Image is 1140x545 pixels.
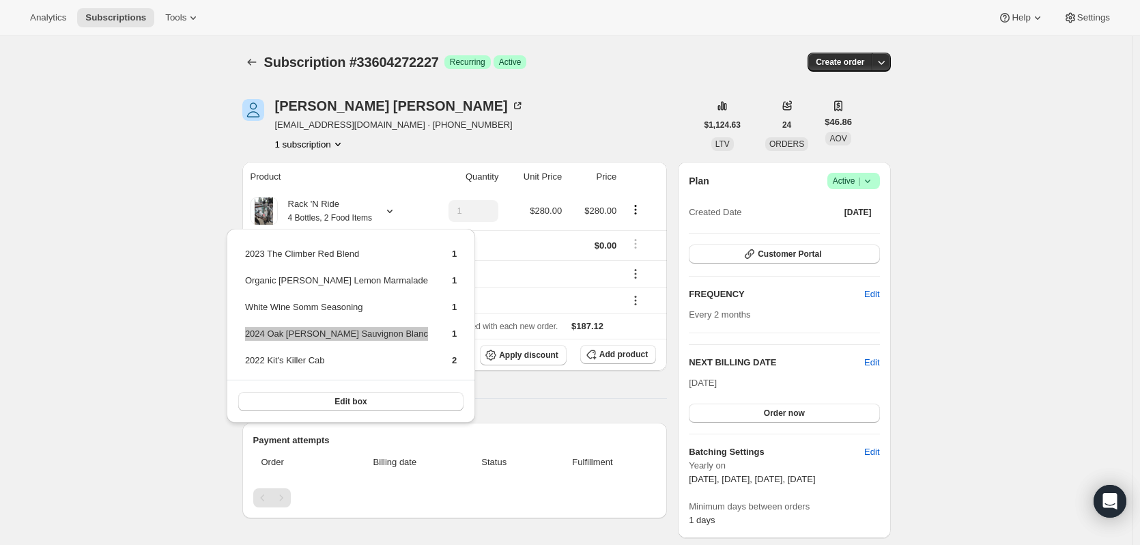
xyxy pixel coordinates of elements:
[530,206,562,216] span: $280.00
[288,213,372,223] small: 4 Bottles, 2 Food Items
[808,53,872,72] button: Create order
[244,300,429,325] td: White Wine Somm Seasoning
[769,139,804,149] span: ORDERS
[275,118,524,132] span: [EMAIL_ADDRESS][DOMAIN_NAME] · [PHONE_NUMBER]
[278,197,372,225] div: Rack 'N Ride
[689,309,750,320] span: Every 2 months
[689,474,815,484] span: [DATE], [DATE], [DATE], [DATE]
[864,356,879,369] button: Edit
[253,488,657,507] nav: Pagination
[253,434,657,447] h2: Payment attempts
[704,120,741,130] span: $1,124.63
[774,115,799,135] button: 24
[244,353,429,378] td: 2022 Kit's Killer Cab
[864,445,879,459] span: Edit
[253,447,335,477] th: Order
[238,392,464,411] button: Edit box
[844,207,872,218] span: [DATE]
[856,283,887,305] button: Edit
[275,99,524,113] div: [PERSON_NAME] [PERSON_NAME]
[836,203,880,222] button: [DATE]
[244,273,429,298] td: Organic [PERSON_NAME] Lemon Marmalade
[452,329,457,339] span: 1
[165,12,186,23] span: Tools
[858,176,860,186] span: |
[334,396,367,407] span: Edit box
[450,57,485,68] span: Recurring
[689,445,864,459] h6: Batching Settings
[782,120,791,130] span: 24
[499,57,522,68] span: Active
[715,139,730,149] span: LTV
[502,162,566,192] th: Unit Price
[157,8,208,27] button: Tools
[244,326,429,352] td: 2024 Oak [PERSON_NAME] Sauvignon Blanc
[856,441,887,463] button: Edit
[242,162,425,192] th: Product
[1012,12,1030,23] span: Help
[452,249,457,259] span: 1
[22,8,74,27] button: Analytics
[689,459,879,473] span: Yearly on
[499,350,558,361] span: Apply discount
[696,115,749,135] button: $1,124.63
[689,356,864,369] h2: NEXT BILLING DATE
[595,240,617,251] span: $0.00
[625,236,646,251] button: Shipping actions
[537,456,648,469] span: Fulfillment
[566,162,621,192] th: Price
[242,99,264,121] span: Deborah Pittenger
[689,288,864,301] h2: FREQUENCY
[452,302,457,312] span: 1
[580,345,656,364] button: Add product
[758,249,821,260] span: Customer Portal
[424,162,502,192] th: Quantity
[864,288,879,301] span: Edit
[77,8,154,27] button: Subscriptions
[571,321,603,331] span: $187.12
[242,53,261,72] button: Subscriptions
[689,500,879,514] span: Minimum days between orders
[599,349,648,360] span: Add product
[816,57,864,68] span: Create order
[85,12,146,23] span: Subscriptions
[764,408,805,419] span: Order now
[689,378,717,388] span: [DATE]
[275,137,345,151] button: Product actions
[689,206,741,219] span: Created Date
[829,134,846,143] span: AOV
[339,456,451,469] span: Billing date
[689,174,709,188] h2: Plan
[625,202,646,217] button: Product actions
[452,275,457,285] span: 1
[459,456,529,469] span: Status
[825,115,852,129] span: $46.86
[244,247,429,272] td: 2023 The Climber Red Blend
[689,244,879,264] button: Customer Portal
[1094,485,1126,518] div: Open Intercom Messenger
[833,174,874,188] span: Active
[30,12,66,23] span: Analytics
[990,8,1052,27] button: Help
[1077,12,1110,23] span: Settings
[689,404,879,423] button: Order now
[452,355,457,365] span: 2
[689,515,715,525] span: 1 days
[1055,8,1118,27] button: Settings
[584,206,616,216] span: $280.00
[264,55,439,70] span: Subscription #33604272227
[480,345,567,365] button: Apply discount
